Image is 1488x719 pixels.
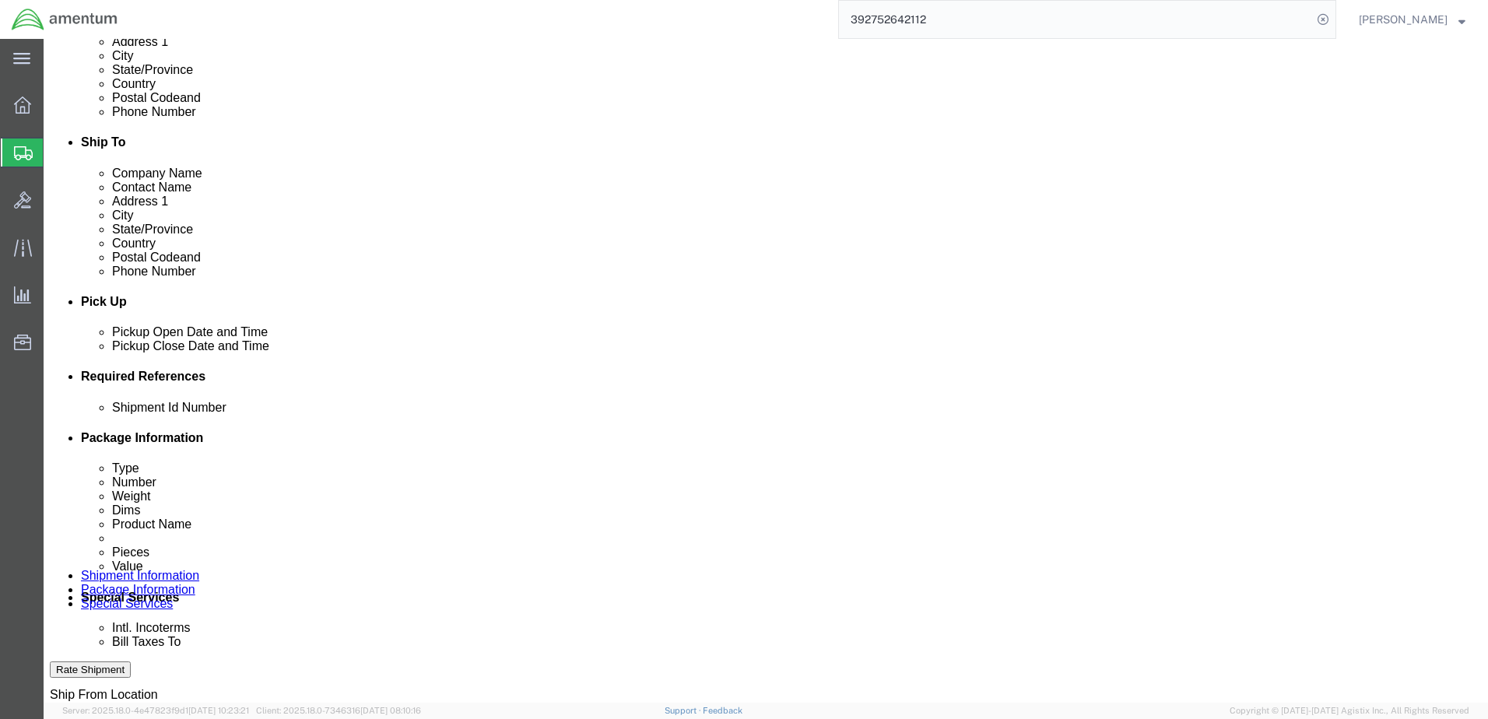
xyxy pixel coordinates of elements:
img: logo [11,8,118,31]
input: Search for shipment number, reference number [839,1,1312,38]
span: [DATE] 08:10:16 [360,706,421,715]
span: [DATE] 10:23:21 [188,706,249,715]
a: Feedback [703,706,742,715]
button: [PERSON_NAME] [1358,10,1466,29]
iframe: FS Legacy Container [44,39,1488,703]
span: Norma Scott [1359,11,1448,28]
span: Copyright © [DATE]-[DATE] Agistix Inc., All Rights Reserved [1230,704,1469,717]
span: Server: 2025.18.0-4e47823f9d1 [62,706,249,715]
span: Client: 2025.18.0-7346316 [256,706,421,715]
a: Support [665,706,704,715]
